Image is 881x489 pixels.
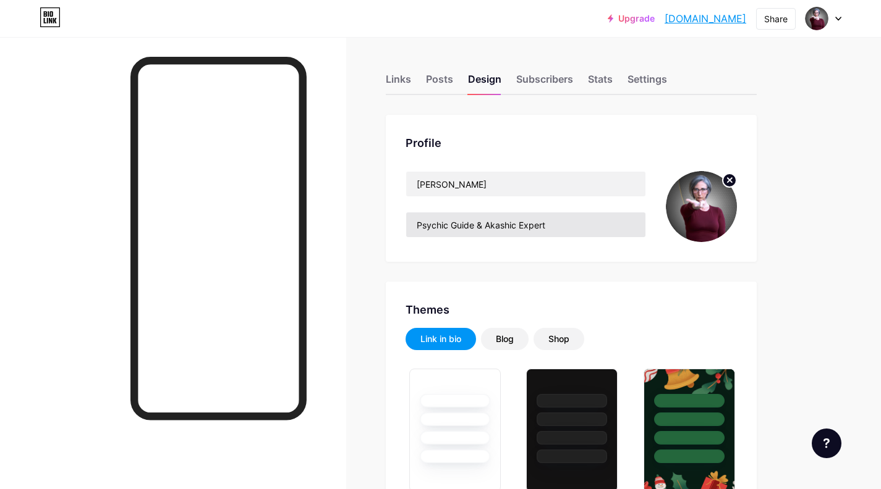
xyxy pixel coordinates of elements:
div: Stats [588,72,613,94]
div: Profile [406,135,737,151]
div: Subscribers [516,72,573,94]
div: Links [386,72,411,94]
img: Erin Gallagher [805,7,828,30]
div: Themes [406,301,737,318]
a: Upgrade [608,14,655,23]
div: Share [764,12,788,25]
div: Blog [496,333,514,345]
a: [DOMAIN_NAME] [665,11,746,26]
input: Name [406,172,645,196]
div: Link in bio [420,333,461,345]
div: Design [468,72,501,94]
input: Bio [406,212,645,237]
img: Erin Gallagher [666,171,737,242]
div: Settings [628,72,667,94]
div: Posts [426,72,453,94]
div: Shop [548,333,569,345]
